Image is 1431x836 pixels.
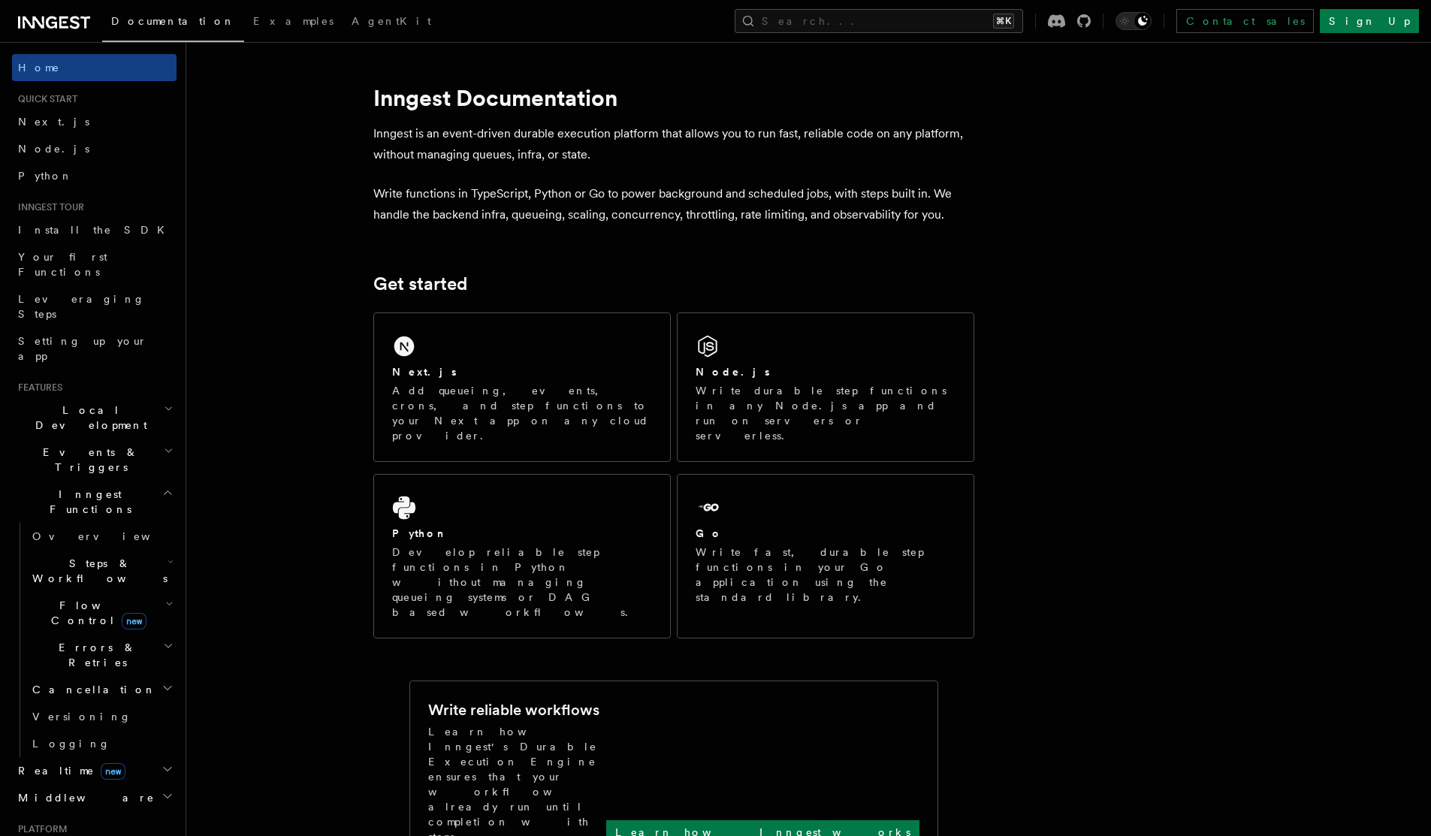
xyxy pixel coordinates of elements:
[343,5,440,41] a: AgentKit
[12,108,177,135] a: Next.js
[18,116,89,128] span: Next.js
[12,784,177,811] button: Middleware
[12,54,177,81] a: Home
[26,556,168,586] span: Steps & Workflows
[12,397,177,439] button: Local Development
[12,93,77,105] span: Quick start
[18,60,60,75] span: Home
[392,526,448,541] h2: Python
[12,763,125,778] span: Realtime
[18,143,89,155] span: Node.js
[12,162,177,189] a: Python
[32,711,131,723] span: Versioning
[1176,9,1314,33] a: Contact sales
[26,730,177,757] a: Logging
[12,487,162,517] span: Inngest Functions
[18,224,174,236] span: Install the SDK
[1116,12,1152,30] button: Toggle dark mode
[12,403,164,433] span: Local Development
[26,676,177,703] button: Cancellation
[12,327,177,370] a: Setting up your app
[735,9,1023,33] button: Search...⌘K
[18,335,147,362] span: Setting up your app
[677,312,974,462] a: Node.jsWrite durable step functions in any Node.js app and run on servers or serverless.
[18,293,145,320] span: Leveraging Steps
[373,312,671,462] a: Next.jsAdd queueing, events, crons, and step functions to your Next app on any cloud provider.
[26,523,177,550] a: Overview
[12,757,177,784] button: Realtimenew
[373,474,671,638] a: PythonDevelop reliable step functions in Python without managing queueing systems or DAG based wo...
[253,15,334,27] span: Examples
[12,285,177,327] a: Leveraging Steps
[12,523,177,757] div: Inngest Functions
[12,439,177,481] button: Events & Triggers
[373,273,467,294] a: Get started
[102,5,244,42] a: Documentation
[26,592,177,634] button: Flow Controlnew
[26,703,177,730] a: Versioning
[373,183,974,225] p: Write functions in TypeScript, Python or Go to power background and scheduled jobs, with steps bu...
[26,640,163,670] span: Errors & Retries
[244,5,343,41] a: Examples
[373,84,974,111] h1: Inngest Documentation
[26,598,165,628] span: Flow Control
[18,170,73,182] span: Python
[696,526,723,541] h2: Go
[26,682,156,697] span: Cancellation
[352,15,431,27] span: AgentKit
[993,14,1014,29] kbd: ⌘K
[12,243,177,285] a: Your first Functions
[12,481,177,523] button: Inngest Functions
[12,790,155,805] span: Middleware
[12,135,177,162] a: Node.js
[12,445,164,475] span: Events & Triggers
[111,15,235,27] span: Documentation
[373,123,974,165] p: Inngest is an event-driven durable execution platform that allows you to run fast, reliable code ...
[12,382,62,394] span: Features
[1320,9,1419,33] a: Sign Up
[696,545,956,605] p: Write fast, durable step functions in your Go application using the standard library.
[18,251,107,278] span: Your first Functions
[12,823,68,835] span: Platform
[392,383,652,443] p: Add queueing, events, crons, and step functions to your Next app on any cloud provider.
[12,216,177,243] a: Install the SDK
[32,530,187,542] span: Overview
[392,364,457,379] h2: Next.js
[26,634,177,676] button: Errors & Retries
[26,550,177,592] button: Steps & Workflows
[428,699,599,720] h2: Write reliable workflows
[696,383,956,443] p: Write durable step functions in any Node.js app and run on servers or serverless.
[12,201,84,213] span: Inngest tour
[101,763,125,780] span: new
[392,545,652,620] p: Develop reliable step functions in Python without managing queueing systems or DAG based workflows.
[32,738,110,750] span: Logging
[696,364,770,379] h2: Node.js
[122,613,146,629] span: new
[677,474,974,638] a: GoWrite fast, durable step functions in your Go application using the standard library.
